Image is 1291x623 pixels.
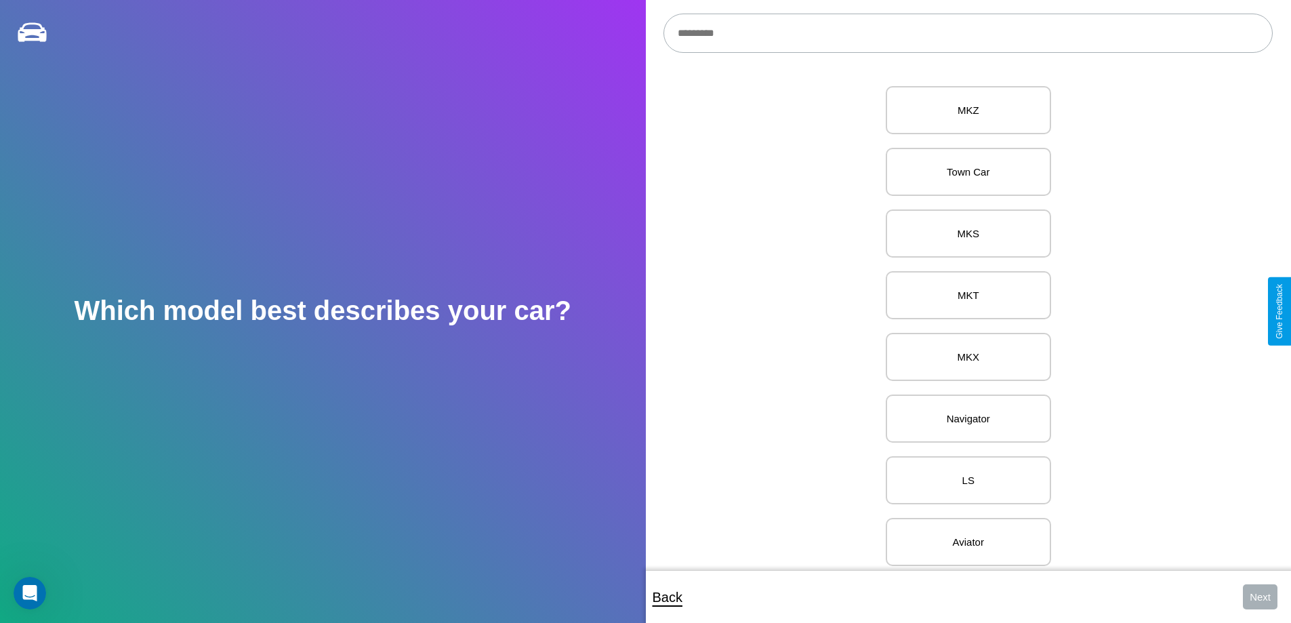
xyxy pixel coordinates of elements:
[901,163,1036,181] p: Town Car
[901,101,1036,119] p: MKZ
[653,585,682,609] p: Back
[901,224,1036,243] p: MKS
[901,533,1036,551] p: Aviator
[901,471,1036,489] p: LS
[901,409,1036,428] p: Navigator
[901,348,1036,366] p: MKX
[74,296,571,326] h2: Which model best describes your car?
[1275,284,1284,339] div: Give Feedback
[1243,584,1277,609] button: Next
[901,286,1036,304] p: MKT
[14,577,46,609] iframe: Intercom live chat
